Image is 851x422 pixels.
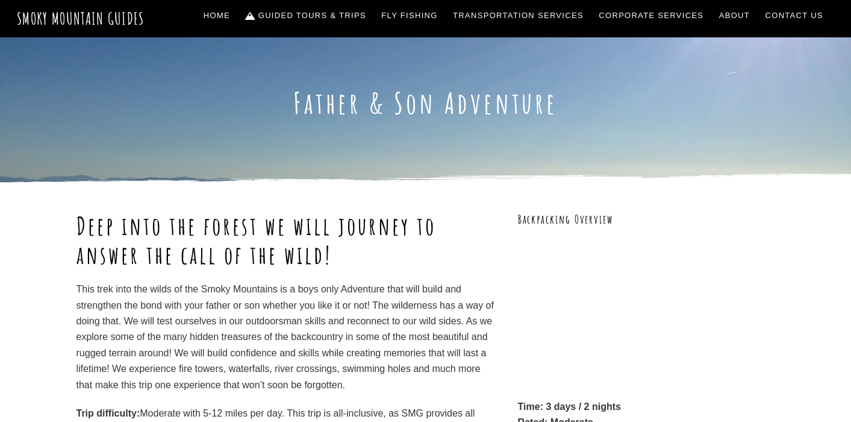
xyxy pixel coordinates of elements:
[518,402,621,412] strong: Time: 3 days / 2 nights
[518,212,775,228] h3: Backpacking Overview
[76,282,496,393] p: This trek into the wilds of the Smoky Mountains is a boys only Adventure that will build and stre...
[714,3,755,28] a: About
[17,8,145,28] a: Smoky Mountain Guides
[76,212,496,269] h1: Deep into the forest we will journey to answer the call of the wild!
[594,3,709,28] a: Corporate Services
[76,408,140,418] strong: Trip difficulty:
[241,3,371,28] a: Guided Tours & Trips
[199,3,235,28] a: Home
[761,3,828,28] a: Contact Us
[377,3,443,28] a: Fly Fishing
[76,86,775,121] h1: Father & Son Adventure
[448,3,588,28] a: Transportation Services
